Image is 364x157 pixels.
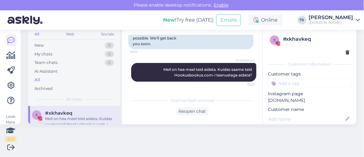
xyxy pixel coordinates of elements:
[34,51,52,57] div: My chats
[5,136,16,142] div: 2 / 3
[66,97,82,102] span: All chats
[170,98,214,103] span: Chat has been archived
[45,116,116,127] div: Meil on hea meel teid aidata. Kuidas saame teid Hookusbookus.com-i teenustega aidata?
[105,60,114,66] div: 0
[268,116,344,123] input: Add name
[268,91,351,97] p: Instagram page
[283,35,350,43] div: # xkhavkeq
[163,67,253,77] span: Meil on hea meel teid aidata. Kuidas saame teid Hookusbookus.com-i teenustega aidata?
[105,42,114,49] div: 0
[309,20,353,25] div: [DOMAIN_NAME]
[128,27,254,49] div: Thank you for messaging us. We try to be as responsive as possible. We'll get back you soon.
[309,15,353,20] div: [PERSON_NAME]
[33,30,40,38] div: All
[163,16,214,24] div: Try free [DATE]:
[45,110,72,116] span: #xkhavkeq
[249,14,283,26] div: Online
[273,38,276,42] span: x
[309,15,360,25] a: [PERSON_NAME][DOMAIN_NAME]
[65,30,76,38] div: Web
[34,86,53,92] div: Archived
[216,14,241,26] button: Emails
[163,17,177,23] b: New!
[5,114,16,142] div: Look Here
[34,77,40,83] div: All
[298,16,306,24] div: TR
[34,42,44,49] div: New
[268,79,351,88] input: Add a tag
[130,50,154,54] span: 19:33
[268,61,351,67] div: Customer information
[34,68,58,75] div: AI Assistant
[268,71,351,77] p: Customer tags
[105,51,114,57] div: 0
[268,97,351,104] p: [DOMAIN_NAME]
[176,107,209,116] div: Reopen chat
[100,30,115,38] div: Socials
[35,113,38,117] span: x
[231,82,254,87] span: 19:33
[231,58,254,63] span: AI Assistant
[268,106,351,113] p: Customer name
[212,2,230,8] span: Enable
[34,60,58,66] div: Team chats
